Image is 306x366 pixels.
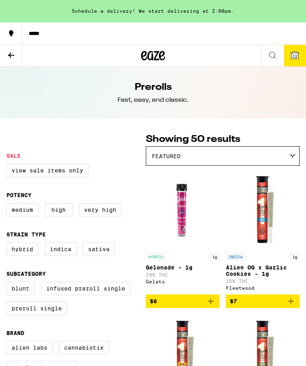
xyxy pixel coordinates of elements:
img: Gelato - Gelonade - 1g [146,170,220,249]
legend: Subcategory [6,271,46,277]
img: Fleetwood - Alien OG x Garlic Cookies - 1g [226,170,300,249]
button: Add to bag [226,294,300,308]
span: 12 [292,54,297,58]
button: 12 [284,45,306,66]
div: Fleetwood [226,285,300,290]
p: 1g [290,253,300,260]
div: Fast, easy, and classic. [118,96,189,105]
label: High [45,203,73,217]
legend: Sale [6,153,21,159]
legend: Brand [6,330,24,336]
p: INDICA [226,253,245,260]
label: Sativa [83,242,115,256]
div: Gelato [146,279,220,284]
label: Blunt [6,282,35,295]
label: Cannabiotix [59,341,109,354]
p: 1g [210,253,220,260]
h1: Prerolls [135,81,172,94]
span: $7 [230,298,237,304]
button: Add to bag [146,294,220,308]
label: Preroll Single [6,302,67,315]
legend: Potency [6,192,31,198]
label: Indica [45,242,76,256]
p: Showing 50 results [146,133,300,146]
legend: Strain Type [6,231,46,238]
label: Hybrid [6,242,38,256]
label: Alien Labs [6,341,53,354]
p: Alien OG x Garlic Cookies - 1g [226,264,300,277]
p: HYBRID [146,253,165,260]
a: Open page for Alien OG x Garlic Cookies - 1g from Fleetwood [226,170,300,294]
label: Medium [6,203,38,217]
label: Infused Preroll Single [41,282,130,295]
p: 25% THC [226,279,300,284]
label: View Sale Items Only [6,164,88,177]
a: Open page for Gelonade - 1g from Gelato [146,170,220,294]
p: Gelonade - 1g [146,264,220,271]
span: $6 [150,298,157,304]
p: 20% THC [146,272,220,277]
span: Featured [152,153,180,159]
label: Very High [79,203,122,217]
